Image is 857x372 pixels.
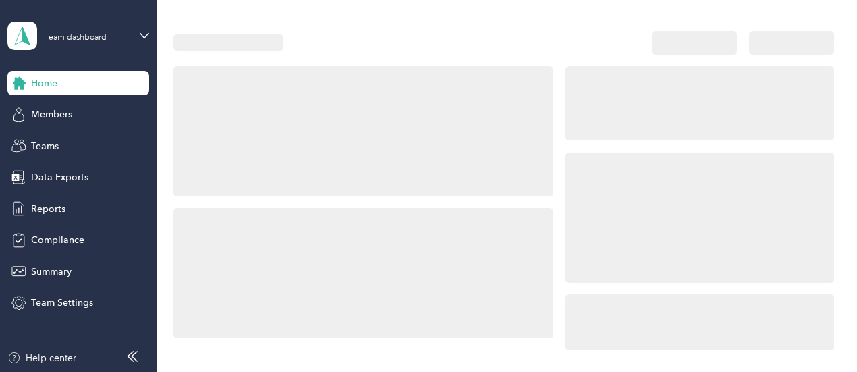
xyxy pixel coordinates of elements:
div: Team dashboard [45,34,107,42]
span: Reports [31,202,65,216]
button: Help center [7,351,76,365]
span: Team Settings [31,296,93,310]
span: Home [31,76,57,90]
span: Summary [31,265,72,279]
iframe: Everlance-gr Chat Button Frame [781,296,857,372]
span: Teams [31,139,59,153]
span: Members [31,107,72,122]
span: Compliance [31,233,84,247]
span: Data Exports [31,170,88,184]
